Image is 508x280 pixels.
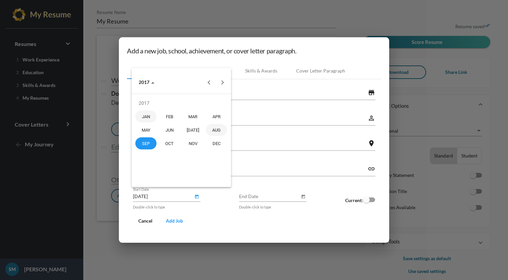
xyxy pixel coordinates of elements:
[133,76,160,89] button: Choose date
[158,123,181,137] td: June 2017
[135,110,156,123] div: JAN
[205,123,228,137] td: August 2017
[206,137,227,149] div: DEC
[159,124,180,136] div: JUN
[159,137,180,149] div: OCT
[139,79,154,85] span: 2017
[182,124,203,136] div: [DATE]
[159,110,180,123] div: FEB
[206,124,227,136] div: AUG
[181,123,205,137] td: July 2017
[158,137,181,150] td: October 2017
[206,110,227,123] div: APR
[134,123,158,137] td: May 2017
[182,110,203,123] div: MAR
[135,137,156,149] div: SEP
[202,76,216,89] button: Previous year
[135,124,156,136] div: MAY
[205,137,228,150] td: December 2017
[181,110,205,123] td: March 2017
[158,110,181,123] td: February 2017
[134,110,158,123] td: January 2017
[205,110,228,123] td: April 2017
[134,96,228,110] td: 2017
[181,137,205,150] td: November 2017
[134,137,158,150] td: September 2017
[182,137,203,149] div: NOV
[216,76,229,89] button: Next year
